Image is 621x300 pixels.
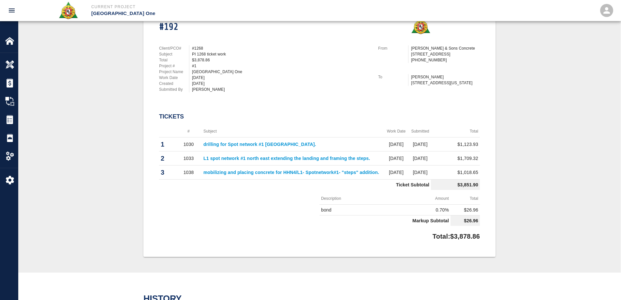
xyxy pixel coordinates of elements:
a: mobilizing and placing concrete for HHN4/L1- Spotnetwork#1- "steps" addition. [203,170,379,175]
p: [PERSON_NAME] [411,74,480,80]
th: Subject [202,125,383,137]
a: L1 spot network #1 north east extending the landing and framing the steps. [203,156,370,161]
td: 1038 [175,166,202,180]
td: 0.70% [385,205,451,215]
td: $1,018.65 [431,166,480,180]
p: 2 [161,153,174,163]
p: Project # [159,63,189,69]
p: [PHONE_NUMBER] [411,57,480,63]
td: [DATE] [383,151,409,166]
th: Total [431,125,480,137]
td: $26.96 [451,215,480,226]
p: Submitted By [159,87,189,92]
td: 1033 [175,151,202,166]
p: From [378,45,408,51]
td: Markup Subtotal [319,215,451,226]
h2: Tickets [159,113,480,120]
td: 1030 [175,137,202,151]
th: Amount [385,193,451,205]
div: #1268 [192,45,370,51]
p: Total [159,57,189,63]
p: Created [159,81,189,87]
p: To [378,74,408,80]
td: $26.96 [451,205,480,215]
p: Subject [159,51,189,57]
td: [DATE] [383,166,409,180]
div: PI 1268 ticket work [192,51,370,57]
p: [STREET_ADDRESS] [411,51,480,57]
p: 1 [161,139,174,149]
a: drilling for Spot network #1 [GEOGRAPHIC_DATA]. [203,142,316,147]
th: # [175,125,202,137]
p: Work Date [159,75,189,81]
p: 3 [161,167,174,177]
h1: #192 [159,22,178,32]
td: $3,851.90 [431,180,480,190]
div: [DATE] [192,81,370,87]
p: [GEOGRAPHIC_DATA] One [91,10,346,17]
th: Work Date [383,125,409,137]
td: [DATE] [409,137,431,151]
td: bond [319,205,385,215]
div: $3,878.86 [192,57,370,63]
th: Total [451,193,480,205]
td: $1,123.93 [431,137,480,151]
p: Project Name [159,69,189,75]
div: #1 [192,63,370,69]
td: [DATE] [409,166,431,180]
td: $1,709.32 [431,151,480,166]
div: [GEOGRAPHIC_DATA] One [192,69,370,75]
td: [DATE] [383,137,409,151]
p: [STREET_ADDRESS][US_STATE] [411,80,480,86]
p: Current Project [91,4,346,10]
iframe: Chat Widget [588,269,621,300]
th: Description [319,193,385,205]
img: Roger & Sons Concrete [58,1,78,20]
div: [PERSON_NAME] [192,87,370,92]
th: Submitted [409,125,431,137]
button: open drawer [4,3,20,18]
td: [DATE] [409,151,431,166]
div: [DATE] [192,75,370,81]
p: Total: $3,878.86 [433,229,480,241]
p: [PERSON_NAME] & Sons Concrete [411,45,480,51]
p: Client/PCO# [159,45,189,51]
img: Roger & Sons Concrete [411,16,431,35]
td: Ticket Subtotal [159,180,431,190]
